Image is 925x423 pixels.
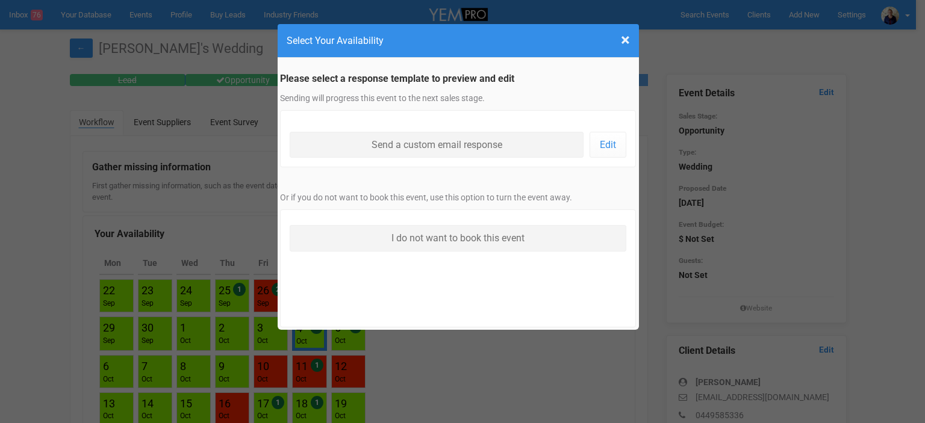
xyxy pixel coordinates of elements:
h4: Select Your Availability [287,33,630,48]
a: Edit [590,132,626,158]
p: Sending will progress this event to the next sales stage. [280,92,637,104]
span: × [621,30,630,50]
legend: Please select a response template to preview and edit [280,72,637,86]
a: Send a custom email response [290,132,584,158]
p: Or if you do not want to book this event, use this option to turn the event away. [280,191,637,203]
a: I do not want to book this event [290,225,627,251]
